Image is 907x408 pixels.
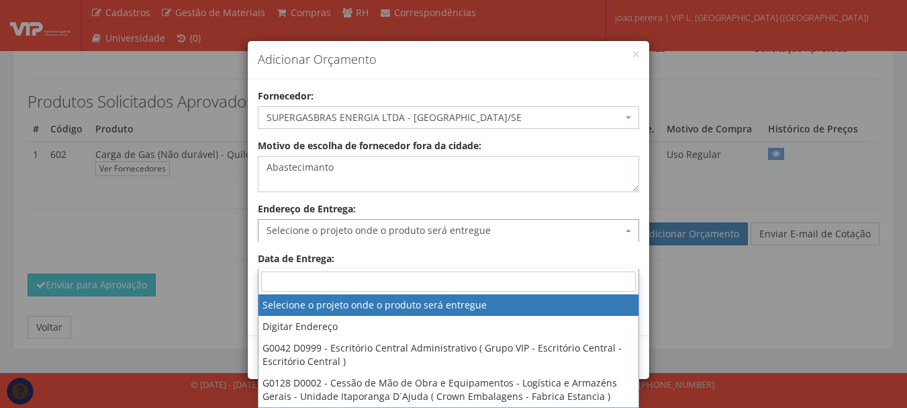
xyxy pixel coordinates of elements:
span: Selecione o projeto onde o produto será entregue [267,224,622,237]
li: G0128 D0002 - Cessão de Mão de Obra e Equipamentos - Logística e Armazéns Gerais - Unidade Itapor... [258,372,638,407]
span: Selecione o projeto onde o produto será entregue [258,219,639,242]
label: Data de Entrega: [258,252,334,266]
li: G0042 D0999 - Escritório Central Administrativo ( Grupo VIP - Escritório Central - Escritório Cen... [258,337,638,372]
label: Endereço de Entrega: [258,202,356,216]
label: Motivo de escolha de fornecedor fora da cidade: [258,139,481,153]
h4: Adicionar Orçamento [258,51,639,69]
span: SUPERGASBRAS ENERGIA LTDA - Nossa Senhora do Socorro/SE [267,111,622,124]
label: Fornecedor: [258,89,314,103]
li: Digitar Endereço [258,316,638,337]
span: SUPERGASBRAS ENERGIA LTDA - Nossa Senhora do Socorro/SE [258,106,639,129]
li: Selecione o projeto onde o produto será entregue [258,294,638,316]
